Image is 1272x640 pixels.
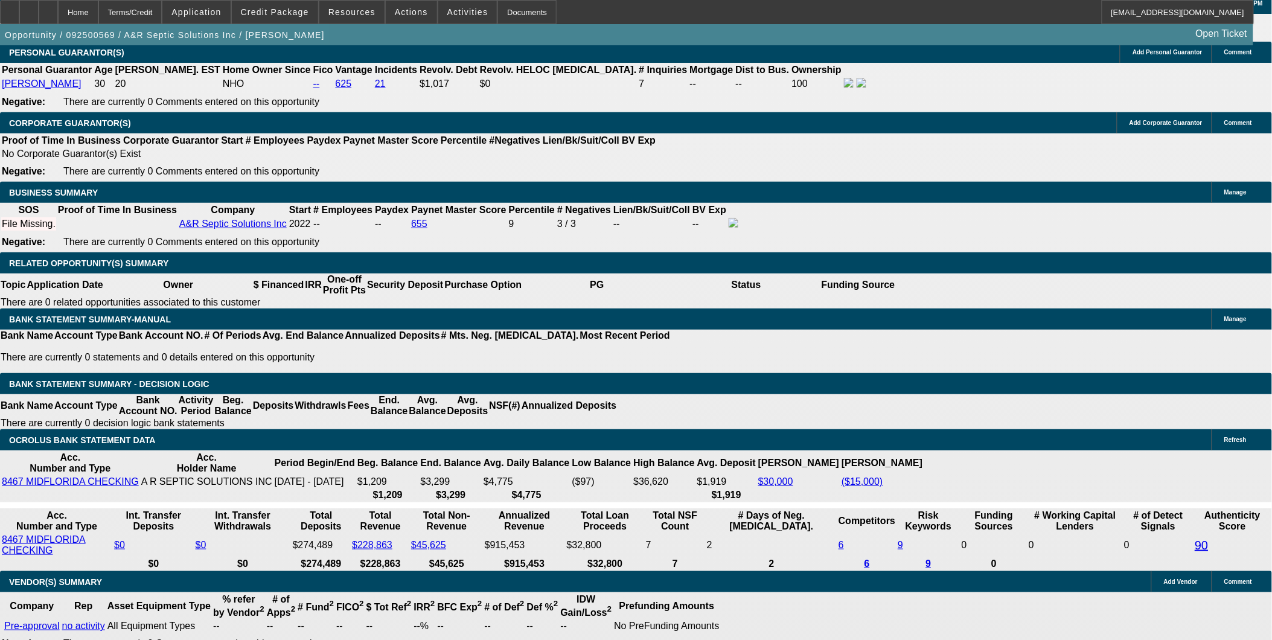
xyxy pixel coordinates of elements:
[689,77,734,91] td: --
[232,1,318,24] button: Credit Package
[444,274,522,296] th: Purchase Option
[926,558,932,569] a: 9
[791,77,842,91] td: 100
[9,577,102,587] span: VENDOR(S) SUMMARY
[104,274,253,296] th: Owner
[352,540,392,550] a: $228,863
[1133,49,1203,56] span: Add Personal Guarantor
[292,510,351,533] th: Total Deposits
[313,219,320,229] span: --
[622,135,656,146] b: BV Exp
[1,148,661,160] td: No Corporate Guarantor(s) Exist
[336,65,372,75] b: Vantage
[115,65,220,75] b: [PERSON_NAME]. EST
[1194,510,1271,533] th: Authenticity Score
[54,394,118,417] th: Account Type
[313,205,372,215] b: # Employees
[560,594,612,618] b: IDW Gain/Loss
[2,219,56,229] div: File Missing.
[706,558,837,570] th: 2
[1,452,139,475] th: Acc. Number and Type
[213,594,264,618] b: % refer by Vendor
[420,476,482,488] td: $3,299
[1,352,670,363] p: There are currently 0 statements and 0 details entered on this opportunity
[366,620,412,632] td: --
[483,452,570,475] th: Avg. Daily Balance
[857,78,866,88] img: linkedin-icon.png
[9,188,98,197] span: BUSINESS SUMMARY
[842,476,883,487] a: ($15,000)
[10,601,54,611] b: Company
[697,489,756,501] th: $1,919
[298,602,334,612] b: # Fund
[123,135,219,146] b: Corporate Guarantor
[179,219,287,229] a: A&R Septic Solutions Inc
[441,135,487,146] b: Percentile
[572,476,632,488] td: ($97)
[527,602,558,612] b: Def %
[560,620,612,632] td: --
[1224,316,1247,322] span: Manage
[690,65,733,75] b: Mortgage
[411,540,446,550] a: $45,625
[292,558,351,570] th: $274,489
[490,135,541,146] b: #Negatives
[118,394,178,417] th: Bank Account NO.
[375,205,409,215] b: Paydex
[607,605,612,614] sup: 2
[543,135,619,146] b: Lien/Bk/Suit/Coll
[1224,437,1247,443] span: Refresh
[841,452,923,475] th: [PERSON_NAME]
[479,77,638,91] td: $0
[9,315,171,324] span: BANK STATEMENT SUMMARY-MANUAL
[9,258,168,268] span: RELATED OPPORTUNITY(S) SUMMARY
[638,77,688,91] td: 7
[961,558,1027,570] th: 0
[1191,24,1252,44] a: Open Ticket
[897,510,960,533] th: Risk Keywords
[419,77,478,91] td: $1,017
[246,135,305,146] b: # Employees
[961,510,1027,533] th: Funding Sources
[359,600,363,609] sup: 2
[438,1,497,24] button: Activities
[162,1,230,24] button: Application
[195,558,291,570] th: $0
[357,452,418,475] th: Beg. Balance
[252,394,295,417] th: Deposits
[484,510,565,533] th: Annualized Revenue
[26,274,103,296] th: Application Date
[526,620,559,632] td: --
[114,540,125,550] a: $0
[222,77,312,91] td: NHO
[328,7,376,17] span: Resources
[395,7,428,17] span: Actions
[115,77,221,91] td: 20
[407,600,411,609] sup: 2
[706,510,837,533] th: # Days of Neg. [MEDICAL_DATA].
[344,135,438,146] b: Paynet Master Score
[411,219,427,229] a: 655
[330,600,334,609] sup: 2
[375,65,417,75] b: Incidents
[366,602,412,612] b: $ Tot Ref
[844,78,854,88] img: facebook-icon.png
[729,218,738,228] img: facebook-icon.png
[1164,578,1198,585] span: Add Vendor
[791,65,842,75] b: Ownership
[645,510,705,533] th: Sum of the Total NSF Count and Total Overdraft Fee Count from Ocrolus
[572,452,632,475] th: Low Balance
[54,330,118,342] th: Account Type
[735,77,790,91] td: --
[118,330,204,342] th: Bank Account NO.
[253,274,305,296] th: $ Financed
[374,217,409,231] td: --
[821,274,896,296] th: Funding Source
[63,166,319,176] span: There are currently 0 Comments entered on this opportunity
[736,65,790,75] b: Dist to Bus.
[961,534,1027,557] td: 0
[241,7,309,17] span: Credit Package
[437,602,482,612] b: BFC Exp
[692,217,727,231] td: --
[408,394,446,417] th: Avg. Balance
